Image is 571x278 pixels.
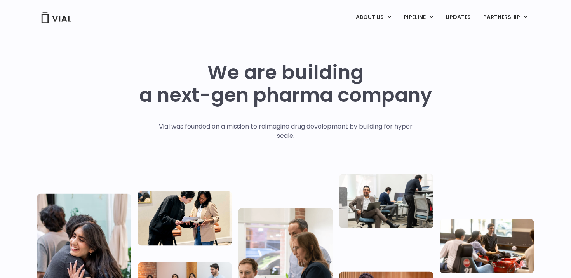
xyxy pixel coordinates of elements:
img: Three people working in an office [339,174,433,228]
img: Group of people playing whirlyball [440,219,534,273]
a: PARTNERSHIPMenu Toggle [477,11,534,24]
img: Vial Logo [41,12,72,23]
a: PIPELINEMenu Toggle [397,11,439,24]
h1: We are building a next-gen pharma company [139,61,432,106]
a: ABOUT USMenu Toggle [350,11,397,24]
p: Vial was founded on a mission to reimagine drug development by building for hyper scale. [151,122,421,141]
img: Two people looking at a paper talking. [138,191,232,245]
a: UPDATES [439,11,477,24]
